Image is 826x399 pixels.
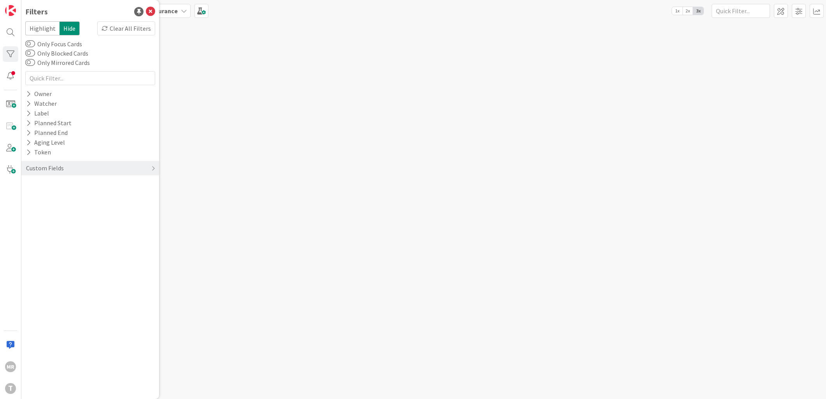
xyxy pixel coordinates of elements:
[25,49,35,57] button: Only Blocked Cards
[25,118,72,128] div: Planned Start
[25,39,82,49] label: Only Focus Cards
[25,6,48,17] div: Filters
[59,21,80,35] span: Hide
[25,138,66,147] div: Aging Level
[5,383,16,394] div: T
[25,108,50,118] div: Label
[5,361,16,372] div: MR
[25,40,35,48] button: Only Focus Cards
[682,7,693,15] span: 2x
[693,7,703,15] span: 3x
[25,163,65,173] div: Custom Fields
[25,147,52,157] div: Token
[25,58,90,67] label: Only Mirrored Cards
[5,5,16,16] img: Visit kanbanzone.com
[672,7,682,15] span: 1x
[25,128,68,138] div: Planned End
[97,21,155,35] div: Clear All Filters
[25,89,52,99] div: Owner
[25,21,59,35] span: Highlight
[25,71,155,85] input: Quick Filter...
[712,4,770,18] input: Quick Filter...
[25,99,58,108] div: Watcher
[25,49,88,58] label: Only Blocked Cards
[25,59,35,66] button: Only Mirrored Cards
